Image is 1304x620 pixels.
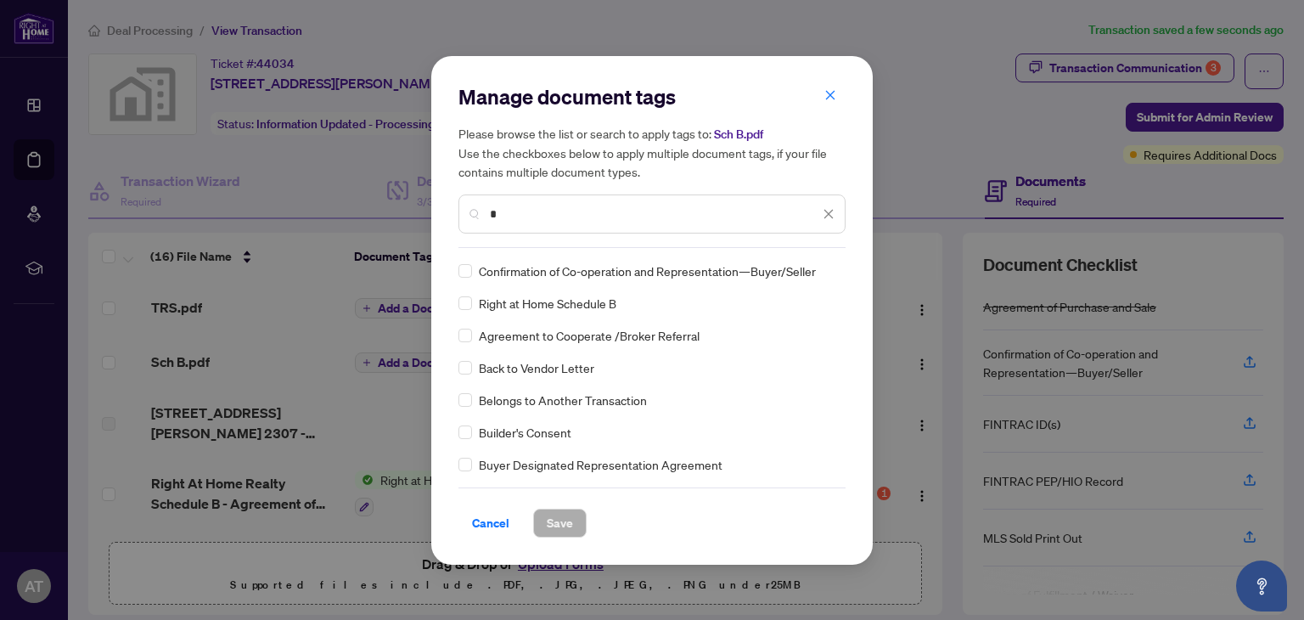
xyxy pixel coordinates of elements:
span: close [823,208,835,220]
button: Cancel [458,509,523,538]
h5: Please browse the list or search to apply tags to: Use the checkboxes below to apply multiple doc... [458,124,846,181]
span: Buyer Designated Representation Agreement [479,455,722,474]
span: Belongs to Another Transaction [479,391,647,409]
span: Agreement to Cooperate /Broker Referral [479,326,700,345]
span: Right at Home Schedule B [479,294,616,313]
span: Back to Vendor Letter [479,358,594,377]
span: Sch B.pdf [714,127,763,142]
h2: Manage document tags [458,83,846,110]
button: Save [533,509,587,538]
span: close [824,89,836,101]
span: Confirmation of Co-operation and Representation—Buyer/Seller [479,262,816,280]
span: Builder's Consent [479,423,571,442]
span: Cancel [472,510,509,537]
button: Open asap [1236,561,1287,612]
